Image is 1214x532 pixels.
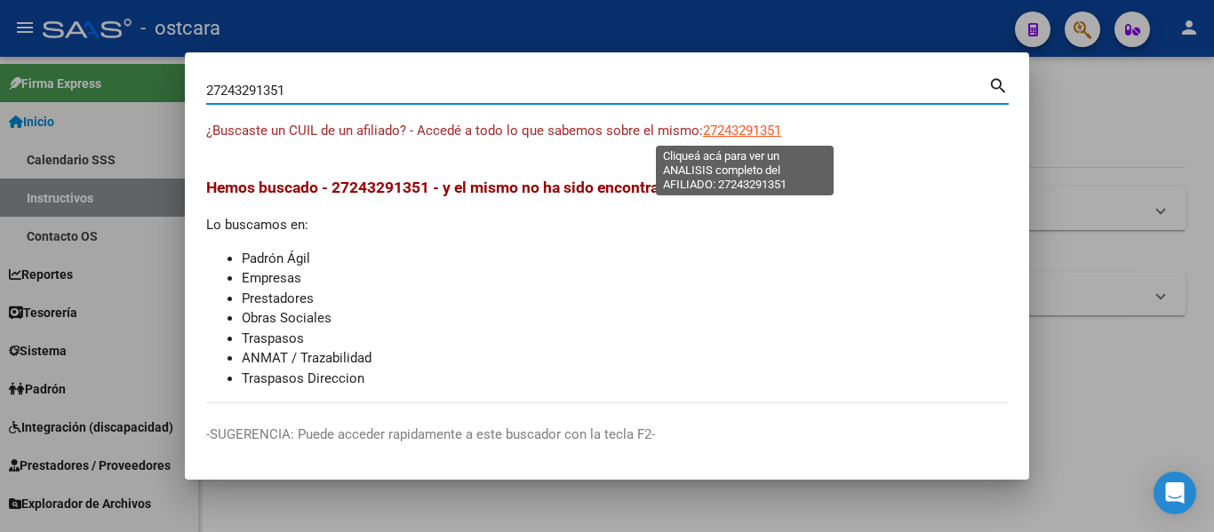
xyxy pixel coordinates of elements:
li: Padrón Ágil [242,249,1008,269]
li: ANMAT / Trazabilidad [242,348,1008,369]
li: Traspasos Direccion [242,369,1008,389]
div: Open Intercom Messenger [1154,472,1196,514]
li: Obras Sociales [242,308,1008,329]
li: Traspasos [242,329,1008,349]
span: 27243291351 [703,123,781,139]
p: -SUGERENCIA: Puede acceder rapidamente a este buscador con la tecla F2- [206,425,1008,445]
li: Empresas [242,268,1008,289]
li: Prestadores [242,289,1008,309]
div: Lo buscamos en: [206,176,1008,388]
span: Hemos buscado - 27243291351 - y el mismo no ha sido encontrado [206,179,676,196]
mat-icon: search [988,74,1009,95]
span: ¿Buscaste un CUIL de un afiliado? - Accedé a todo lo que sabemos sobre el mismo: [206,123,703,139]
